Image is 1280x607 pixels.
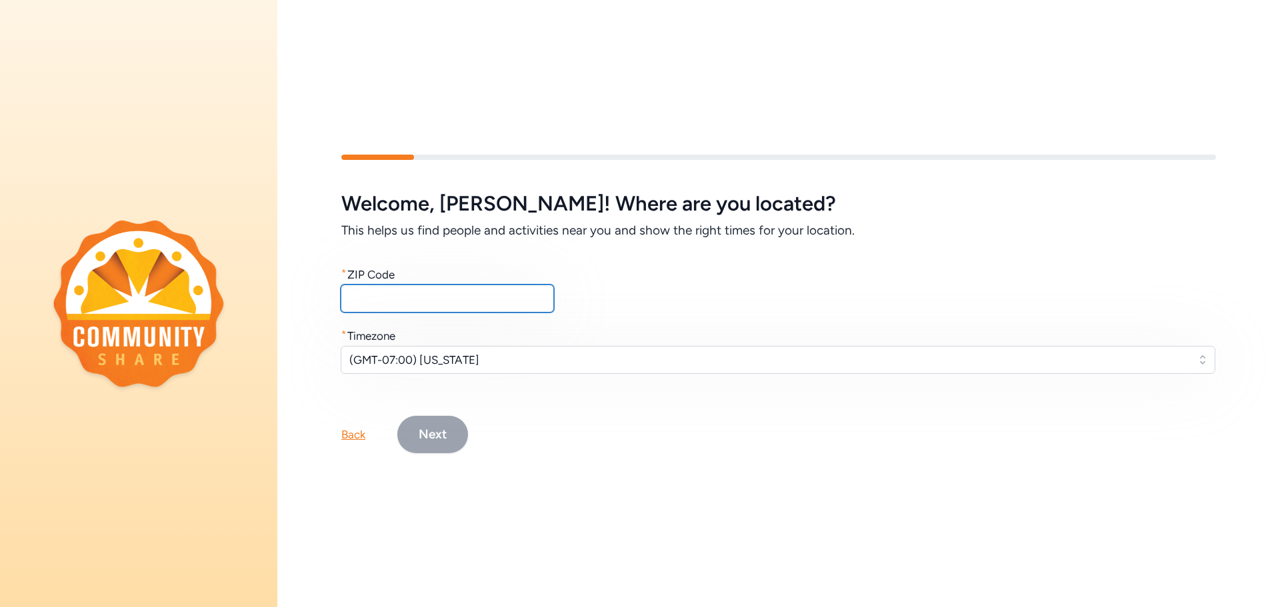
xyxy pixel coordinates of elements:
[347,267,395,283] div: ZIP Code
[397,416,468,453] button: Next
[347,328,395,344] div: Timezone
[341,346,1215,374] button: (GMT-07:00) [US_STATE]
[341,221,1216,240] h6: This helps us find people and activities near you and show the right times for your location.
[341,426,365,442] div: Back
[341,192,1216,216] h5: Welcome , [PERSON_NAME] ! Where are you located?
[53,220,224,386] img: logo
[349,352,1188,368] span: (GMT-07:00) [US_STATE]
